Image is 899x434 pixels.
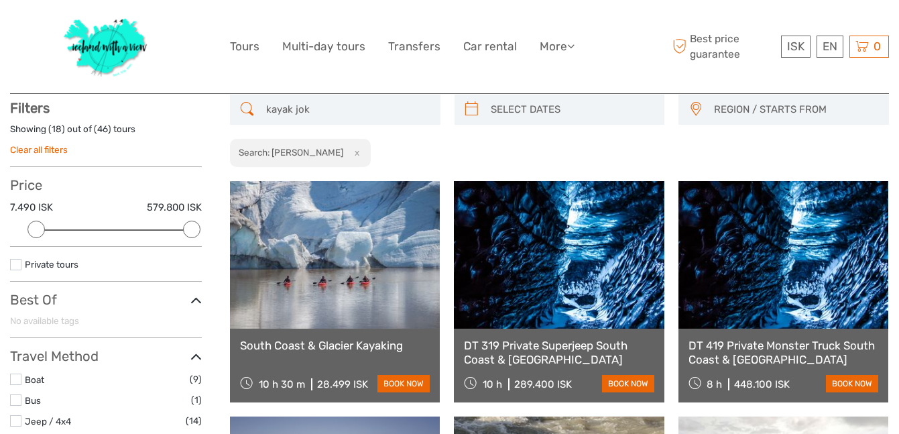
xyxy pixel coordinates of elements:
[10,123,202,144] div: Showing ( ) out of ( ) tours
[669,32,778,61] span: Best price guarantee
[514,378,572,390] div: 289.400 ISK
[259,378,305,390] span: 10 h 30 m
[826,375,878,392] a: book now
[240,339,430,352] a: South Coast & Glacier Kayaking
[688,339,878,366] a: DT 419 Private Monster Truck South Coast & [GEOGRAPHIC_DATA]
[186,413,202,429] span: (14)
[57,10,155,83] img: 1077-ca632067-b948-436b-9c7a-efe9894e108b_logo_big.jpg
[25,416,71,427] a: Jeep / 4x4
[817,36,843,58] div: EN
[10,348,202,364] h3: Travel Method
[485,98,658,121] input: SELECT DATES
[10,144,68,155] a: Clear all filters
[872,40,883,53] span: 0
[261,98,434,121] input: SEARCH
[345,146,363,160] button: x
[377,375,430,392] a: book now
[25,374,44,385] a: Boat
[25,259,78,270] a: Private tours
[230,37,259,56] a: Tours
[190,372,202,387] span: (9)
[602,375,654,392] a: book now
[540,37,575,56] a: More
[239,147,343,158] h2: Search: [PERSON_NAME]
[10,177,202,193] h3: Price
[282,37,365,56] a: Multi-day tours
[707,378,722,390] span: 8 h
[463,37,517,56] a: Car rental
[734,378,790,390] div: 448.100 ISK
[464,339,654,366] a: DT 319 Private Superjeep South Coast & [GEOGRAPHIC_DATA]
[10,315,79,326] span: No available tags
[19,23,152,34] p: We're away right now. Please check back later!
[787,40,804,53] span: ISK
[10,100,50,116] strong: Filters
[708,99,882,121] button: REGION / STARTS FROM
[52,123,62,135] label: 18
[97,123,108,135] label: 46
[147,201,202,215] label: 579.800 ISK
[154,21,170,37] button: Open LiveChat chat widget
[10,292,202,308] h3: Best Of
[25,395,41,406] a: Bus
[10,201,53,215] label: 7.490 ISK
[191,392,202,408] span: (1)
[317,378,368,390] div: 28.499 ISK
[388,37,440,56] a: Transfers
[483,378,502,390] span: 10 h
